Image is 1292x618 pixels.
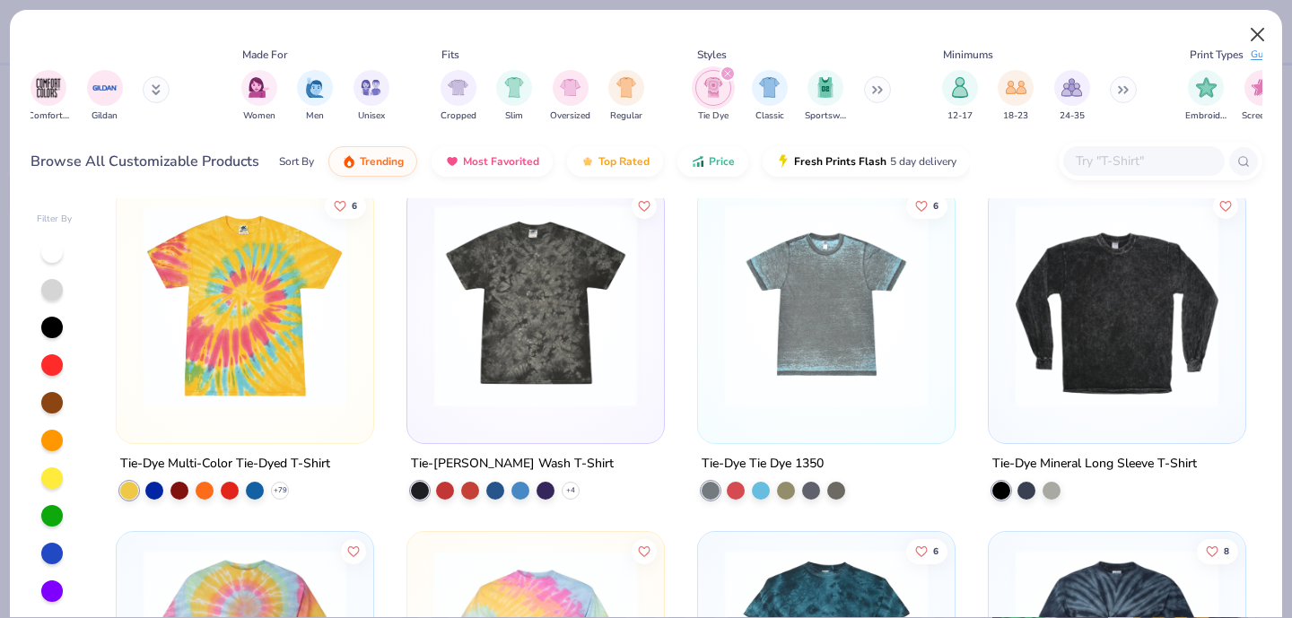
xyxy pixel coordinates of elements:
[1185,109,1227,123] span: Embroidery
[35,74,62,101] img: Comfort Colors Image
[998,70,1034,123] div: filter for 18-23
[243,109,275,123] span: Women
[135,205,355,407] img: 15775a37-63d2-4746-a7ab-9094fa584540
[950,77,970,98] img: 12-17 Image
[581,154,595,169] img: TopRated.gif
[411,452,614,474] div: Tie-[PERSON_NAME] Wash T-Shirt
[1007,205,1227,407] img: 7e398836-1bfd-42d2-b5e0-ab6b1542f566
[1252,77,1272,98] img: Screen Print Image
[695,70,731,123] div: filter for Tie Dye
[752,70,788,123] button: filter button
[906,538,947,563] button: Like
[890,152,956,172] span: 5 day delivery
[328,146,417,177] button: Trending
[305,77,325,98] img: Men Image
[947,109,973,123] span: 12-17
[361,77,381,98] img: Unisex Image
[942,70,978,123] button: filter button
[550,70,590,123] button: filter button
[1242,109,1283,123] span: Screen Print
[87,70,123,123] button: filter button
[354,70,389,123] button: filter button
[92,74,118,101] img: Gildan Image
[306,109,324,123] span: Men
[1196,77,1217,98] img: Embroidery Image
[794,154,886,169] span: Fresh Prints Flash
[297,70,333,123] div: filter for Men
[1190,47,1244,63] div: Print Types
[550,70,590,123] div: filter for Oversized
[242,47,287,63] div: Made For
[1242,70,1283,123] div: filter for Screen Print
[703,77,724,98] img: Tie Dye Image
[550,109,590,123] span: Oversized
[632,193,657,218] button: Like
[610,109,642,123] span: Regular
[249,77,269,98] img: Women Image
[1074,151,1212,171] input: Try "T-Shirt"
[504,77,524,98] img: Slim Image
[28,70,69,123] div: filter for Comfort Colors
[776,154,790,169] img: flash.gif
[1054,70,1090,123] div: filter for 24-35
[709,154,735,169] span: Price
[567,146,663,177] button: Top Rated
[279,153,314,170] div: Sort By
[463,154,539,169] span: Most Favorited
[505,109,523,123] span: Slim
[92,109,118,123] span: Gildan
[120,452,330,474] div: Tie-Dye Multi-Color Tie-Dyed T-Shirt
[496,70,532,123] button: filter button
[1061,77,1082,98] img: 24-35 Image
[496,70,532,123] div: filter for Slim
[360,154,404,169] span: Trending
[358,109,385,123] span: Unisex
[28,70,69,123] button: filter button
[37,213,73,226] div: Filter By
[1213,193,1238,218] button: Like
[697,47,727,63] div: Styles
[354,70,389,123] div: filter for Unisex
[759,77,780,98] img: Classic Image
[1060,109,1085,123] span: 24-35
[1224,546,1229,555] span: 8
[608,70,644,123] div: filter for Regular
[1197,538,1238,563] button: Like
[28,109,69,123] span: Comfort Colors
[342,538,367,563] button: Like
[342,154,356,169] img: trending.gif
[608,70,644,123] button: filter button
[241,70,277,123] button: filter button
[998,70,1034,123] button: filter button
[1003,109,1028,123] span: 18-23
[353,201,358,210] span: 6
[755,109,784,123] span: Classic
[716,205,937,407] img: dfd8af13-710b-4178-8e42-2532f4005c03
[805,109,846,123] span: Sportswear
[906,193,947,218] button: Like
[1185,70,1227,123] div: filter for Embroidery
[992,452,1197,474] div: Tie-Dye Mineral Long Sleeve T-Shirt
[297,70,333,123] button: filter button
[933,201,938,210] span: 6
[566,484,575,495] span: + 4
[274,484,287,495] span: + 79
[677,146,748,177] button: Price
[942,70,978,123] div: filter for 12-17
[1242,70,1283,123] button: filter button
[441,47,459,63] div: Fits
[598,154,650,169] span: Top Rated
[87,70,123,123] div: filter for Gildan
[326,193,367,218] button: Like
[752,70,788,123] div: filter for Classic
[445,154,459,169] img: most_fav.gif
[805,70,846,123] div: filter for Sportswear
[432,146,553,177] button: Most Favorited
[943,47,993,63] div: Minimums
[425,205,646,407] img: 97bd18bb-22f8-44be-9257-96949cb62248
[933,546,938,555] span: 6
[763,146,970,177] button: Fresh Prints Flash5 day delivery
[441,70,476,123] button: filter button
[560,77,581,98] img: Oversized Image
[31,151,259,172] div: Browse All Customizable Products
